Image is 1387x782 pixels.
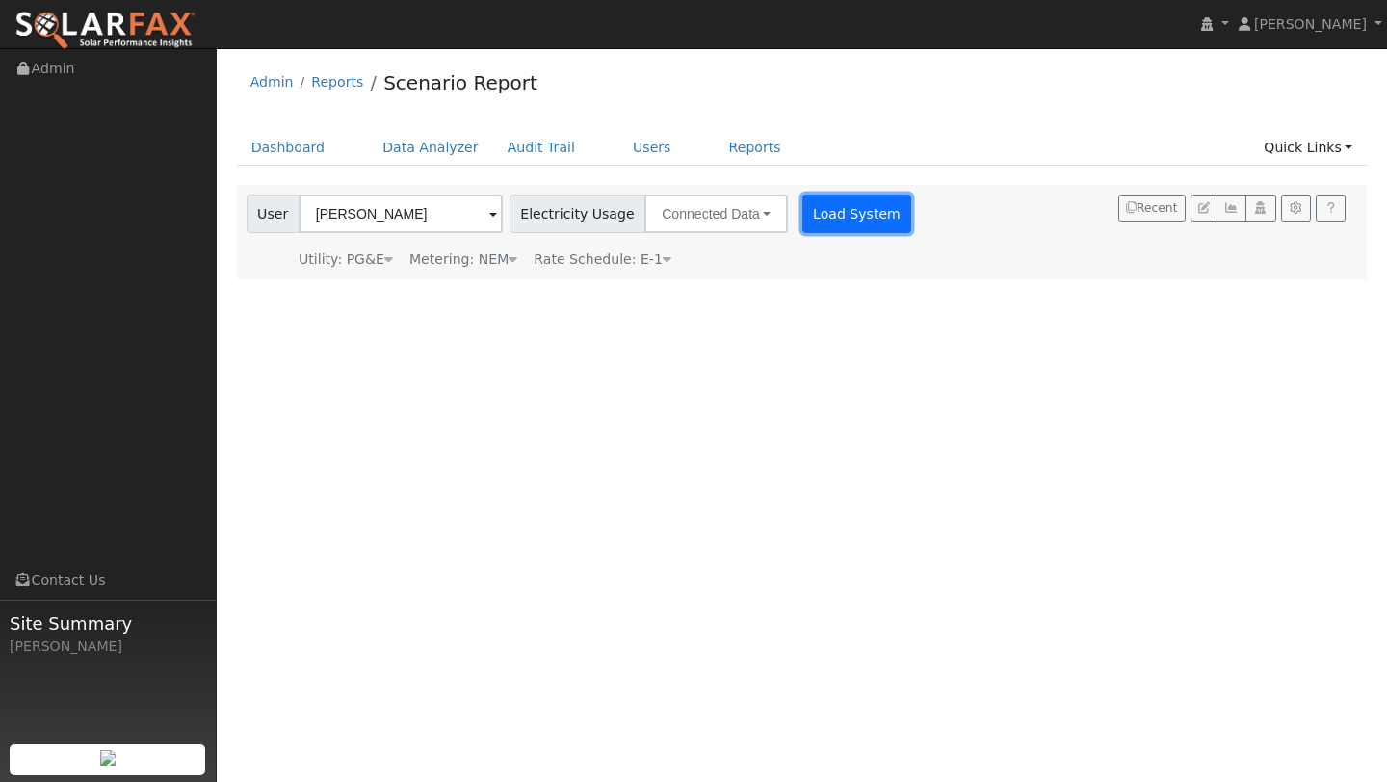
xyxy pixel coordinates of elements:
[644,195,788,233] button: Connected Data
[10,611,206,637] span: Site Summary
[237,130,340,166] a: Dashboard
[100,750,116,766] img: retrieve
[1249,130,1367,166] a: Quick Links
[10,637,206,657] div: [PERSON_NAME]
[510,195,645,233] span: Electricity Usage
[1316,195,1346,222] a: Help Link
[383,71,537,94] a: Scenario Report
[1281,195,1311,222] button: Settings
[247,195,300,233] span: User
[802,195,912,233] button: Load System
[250,74,294,90] a: Admin
[1217,195,1246,222] button: Multi-Series Graph
[299,195,503,233] input: Select a User
[299,249,393,270] div: Utility: PG&E
[715,130,796,166] a: Reports
[1118,195,1186,222] button: Recent
[534,251,671,267] span: Alias: E1
[1191,195,1217,222] button: Edit User
[409,249,517,270] div: Metering: NEM
[311,74,363,90] a: Reports
[368,130,493,166] a: Data Analyzer
[618,130,686,166] a: Users
[14,11,196,51] img: SolarFax
[1254,16,1367,32] span: [PERSON_NAME]
[1245,195,1275,222] button: Login As
[493,130,589,166] a: Audit Trail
